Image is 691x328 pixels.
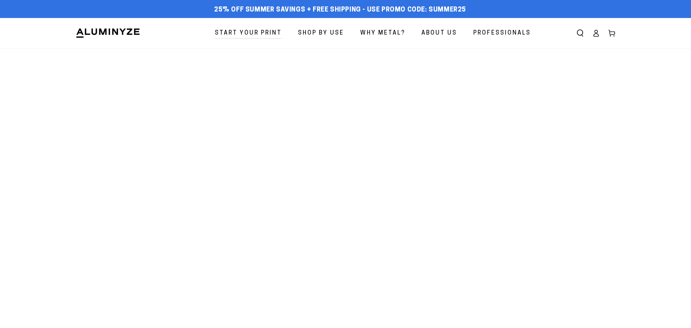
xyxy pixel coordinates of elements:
[215,28,282,39] span: Start Your Print
[209,24,287,43] a: Start Your Print
[473,28,531,39] span: Professionals
[214,6,466,14] span: 25% off Summer Savings + Free Shipping - Use Promo Code: SUMMER25
[293,24,349,43] a: Shop By Use
[468,24,536,43] a: Professionals
[416,24,462,43] a: About Us
[76,28,140,39] img: Aluminyze
[572,25,588,41] summary: Search our site
[355,24,411,43] a: Why Metal?
[421,28,457,39] span: About Us
[360,28,405,39] span: Why Metal?
[298,28,344,39] span: Shop By Use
